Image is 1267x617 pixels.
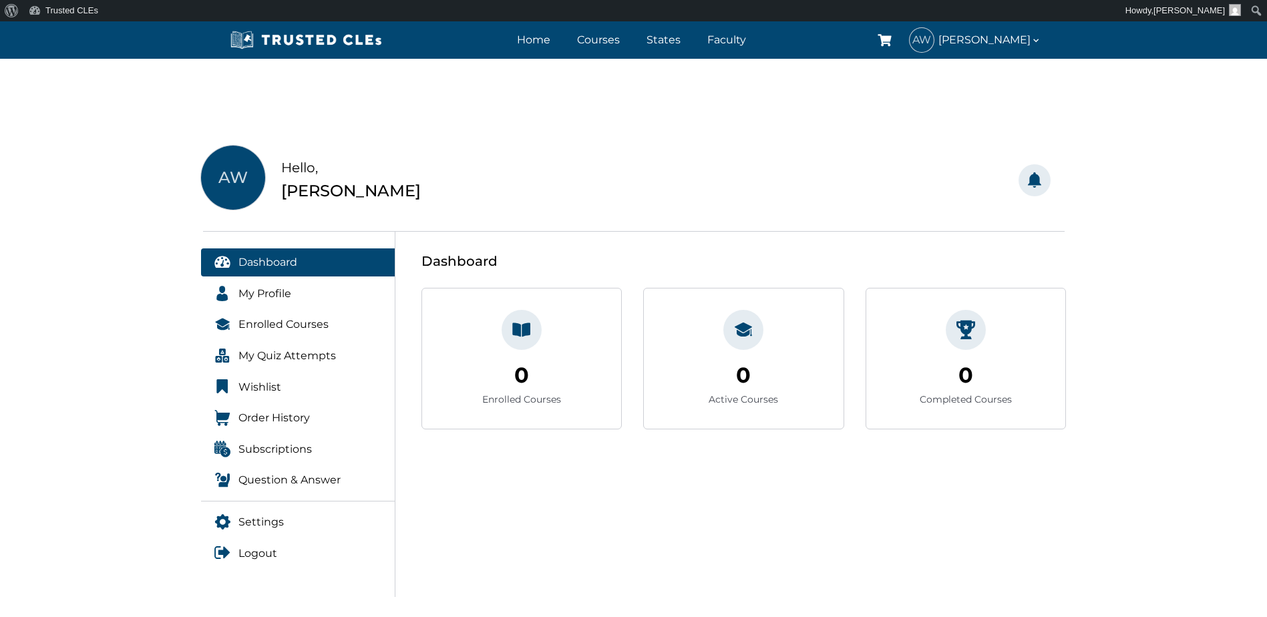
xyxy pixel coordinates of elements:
[201,404,395,432] a: Order History
[238,254,297,271] span: Dashboard
[238,441,312,458] span: Subscriptions
[643,30,684,49] a: States
[574,30,623,49] a: Courses
[238,545,277,562] span: Logout
[281,178,421,204] div: [PERSON_NAME]
[910,28,934,52] span: AW
[201,373,395,401] a: Wishlist
[201,435,395,463] a: Subscriptions
[704,30,749,49] a: Faculty
[201,540,395,568] a: Logout
[201,146,265,210] span: AW
[238,409,310,427] span: Order History
[201,280,395,308] a: My Profile
[238,316,329,333] span: Enrolled Courses
[938,31,1041,49] span: [PERSON_NAME]
[238,513,284,531] span: Settings
[709,392,778,407] div: Active Courses
[1153,5,1225,15] span: [PERSON_NAME]
[201,311,395,339] a: Enrolled Courses
[201,342,395,370] a: My Quiz Attempts
[238,285,291,302] span: My Profile
[514,358,529,392] div: 0
[201,508,395,536] a: Settings
[281,157,421,178] div: Hello,
[238,471,341,489] span: Question & Answer
[421,250,1067,272] div: Dashboard
[920,392,1012,407] div: Completed Courses
[482,392,561,407] div: Enrolled Courses
[201,466,395,494] a: Question & Answer
[238,347,336,365] span: My Quiz Attempts
[226,30,386,50] img: Trusted CLEs
[201,248,395,276] a: Dashboard
[238,379,281,396] span: Wishlist
[736,358,751,392] div: 0
[514,30,554,49] a: Home
[958,358,973,392] div: 0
